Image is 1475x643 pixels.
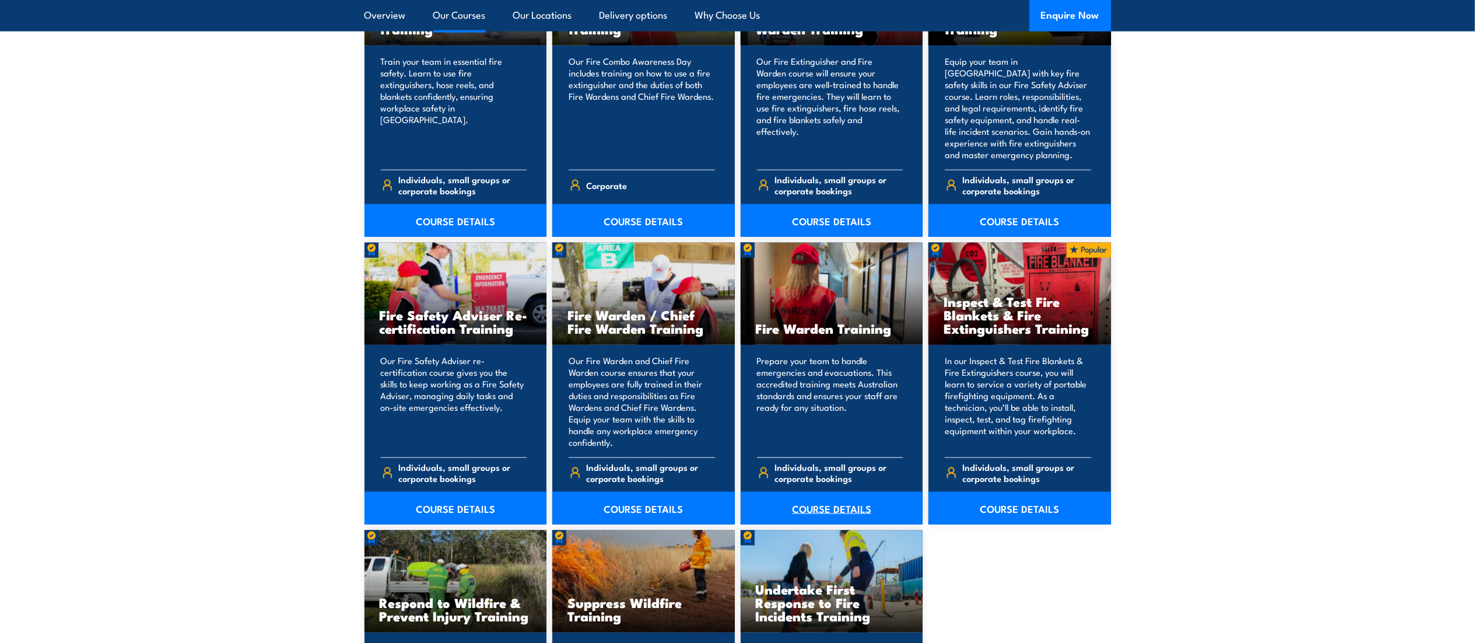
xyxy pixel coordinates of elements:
h3: Inspect & Test Fire Blankets & Fire Extinguishers Training [944,295,1096,335]
a: COURSE DETAILS [552,204,735,237]
span: Individuals, small groups or corporate bookings [398,174,527,196]
a: COURSE DETAILS [365,492,547,525]
a: COURSE DETAILS [929,204,1111,237]
p: Train your team in essential fire safety. Learn to use fire extinguishers, hose reels, and blanke... [381,55,527,160]
a: COURSE DETAILS [741,204,923,237]
a: COURSE DETAILS [929,492,1111,525]
h3: Fire Extinguisher / Fire Warden Training [756,9,908,36]
h3: Fire Safety Adviser Training [944,9,1096,36]
h3: Suppress Wildfire Training [567,596,720,623]
span: Individuals, small groups or corporate bookings [963,462,1091,484]
p: In our Inspect & Test Fire Blankets & Fire Extinguishers course, you will learn to service a vari... [945,355,1091,448]
p: Our Fire Warden and Chief Fire Warden course ensures that your employees are fully trained in the... [569,355,715,448]
span: Individuals, small groups or corporate bookings [963,174,1091,196]
span: Individuals, small groups or corporate bookings [398,462,527,484]
h3: Fire Warden Training [756,321,908,335]
p: Equip your team in [GEOGRAPHIC_DATA] with key fire safety skills in our Fire Safety Adviser cours... [945,55,1091,160]
p: Our Fire Safety Adviser re-certification course gives you the skills to keep working as a Fire Sa... [381,355,527,448]
h3: Fire Warden / Chief Fire Warden Training [567,308,720,335]
p: Our Fire Combo Awareness Day includes training on how to use a fire extinguisher and the duties o... [569,55,715,160]
span: Individuals, small groups or corporate bookings [775,462,903,484]
p: Prepare your team to handle emergencies and evacuations. This accredited training meets Australia... [757,355,903,448]
span: Individuals, small groups or corporate bookings [587,462,715,484]
p: Our Fire Extinguisher and Fire Warden course will ensure your employees are well-trained to handl... [757,55,903,160]
h3: Fire Safety Adviser Re-certification Training [380,308,532,335]
h3: Fire Extinguisher Training [380,9,532,36]
span: Individuals, small groups or corporate bookings [775,174,903,196]
span: Corporate [587,176,628,194]
h3: Undertake First Response to Fire Incidents Training [756,582,908,623]
a: COURSE DETAILS [552,492,735,525]
h3: Respond to Wildfire & Prevent Injury Training [380,596,532,623]
a: COURSE DETAILS [741,492,923,525]
a: COURSE DETAILS [365,204,547,237]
